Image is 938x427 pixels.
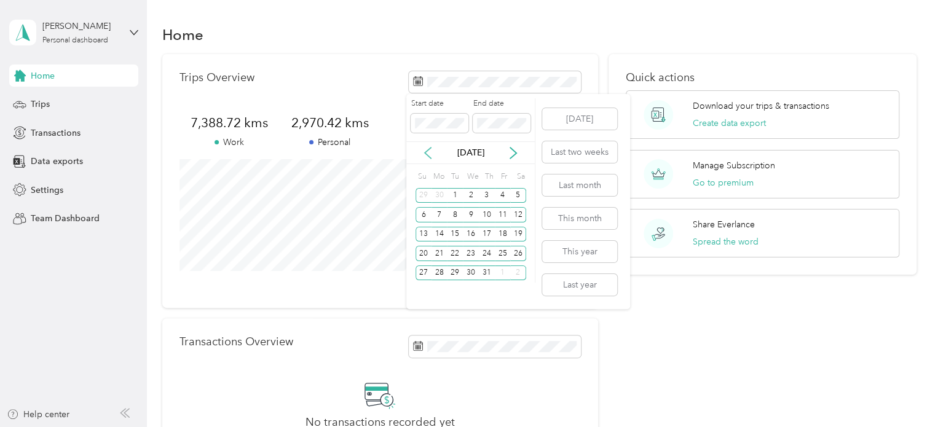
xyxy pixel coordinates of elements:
div: Sa [514,168,526,186]
p: Trips Overview [179,71,254,84]
span: Data exports [31,155,83,168]
button: Go to premium [693,176,754,189]
div: Personal dashboard [42,37,108,44]
button: This year [542,241,617,262]
div: [PERSON_NAME] [42,20,119,33]
div: 15 [447,227,463,242]
label: End date [473,98,530,109]
button: This month [542,208,617,229]
div: Su [416,168,427,186]
div: 6 [416,207,432,222]
div: 1 [495,265,511,281]
div: 25 [495,246,511,261]
h1: Home [162,28,203,41]
p: Work [179,136,280,149]
div: 31 [479,265,495,281]
span: 2,970.42 kms [280,114,380,131]
div: 23 [463,246,479,261]
label: Start date [411,98,468,109]
div: 18 [495,227,511,242]
button: Create data export [693,117,766,130]
span: Home [31,69,55,82]
button: Help center [7,408,69,421]
span: Team Dashboard [31,212,100,225]
div: 28 [432,265,447,281]
div: 10 [479,207,495,222]
span: Transactions [31,127,81,139]
button: Spread the word [693,235,759,248]
div: Mo [432,168,445,186]
span: Settings [31,184,63,197]
div: 17 [479,227,495,242]
div: 3 [479,188,495,203]
div: Th [483,168,495,186]
div: 1 [447,188,463,203]
p: Download your trips & transactions [693,100,829,112]
div: 9 [463,207,479,222]
div: 29 [416,188,432,203]
p: Other [380,136,480,149]
div: 7 [432,207,447,222]
div: 11 [495,207,511,222]
iframe: Everlance-gr Chat Button Frame [869,358,938,427]
div: 12 [510,207,526,222]
button: [DATE] [542,108,617,130]
button: Last two weeks [542,141,617,163]
div: 5 [510,188,526,203]
div: 30 [432,188,447,203]
span: Trips [31,98,50,111]
div: 29 [447,265,463,281]
div: We [465,168,479,186]
span: 7,388.72 kms [179,114,280,131]
div: 27 [416,265,432,281]
p: Manage Subscription [693,159,775,172]
span: 0 kms [380,114,480,131]
div: 24 [479,246,495,261]
div: 2 [463,188,479,203]
div: 14 [432,227,447,242]
div: 16 [463,227,479,242]
button: Last year [542,274,617,296]
div: 8 [447,207,463,222]
div: 20 [416,246,432,261]
div: 30 [463,265,479,281]
div: 26 [510,246,526,261]
div: 21 [432,246,447,261]
div: 2 [510,265,526,281]
div: 22 [447,246,463,261]
p: Transactions Overview [179,335,293,348]
button: Last month [542,174,617,196]
div: Fr [499,168,510,186]
div: 13 [416,227,432,242]
p: [DATE] [445,146,497,159]
div: 4 [495,188,511,203]
p: Personal [280,136,380,149]
p: Quick actions [626,71,899,84]
div: 19 [510,227,526,242]
div: Tu [449,168,460,186]
p: Share Everlance [693,218,755,231]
